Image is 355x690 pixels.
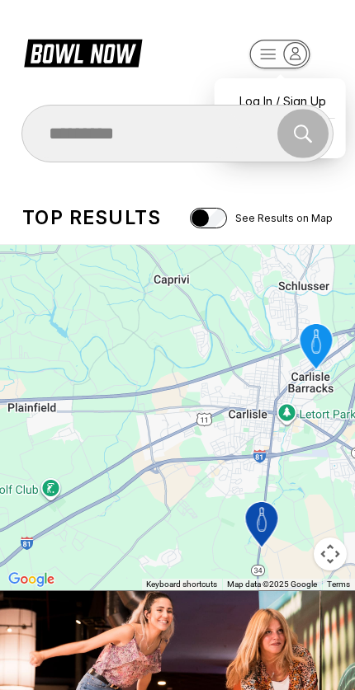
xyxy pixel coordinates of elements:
[4,569,59,590] a: Open this area in Google Maps (opens a new window)
[289,319,344,377] gmp-advanced-marker: Strike Zone Bowling Center
[223,87,338,115] a: Log In / Sign Up
[235,212,333,224] span: See Results on Map
[314,537,347,570] button: Map camera controls
[190,208,227,228] input: See Results on Map
[227,580,317,589] span: Map data ©2025 Google
[146,579,217,590] button: Keyboard shortcuts
[234,497,290,555] gmp-advanced-marker: Midway Bowling - Carlisle
[22,206,161,229] div: Top results
[327,580,350,589] a: Terms (opens in new tab)
[4,569,59,590] img: Google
